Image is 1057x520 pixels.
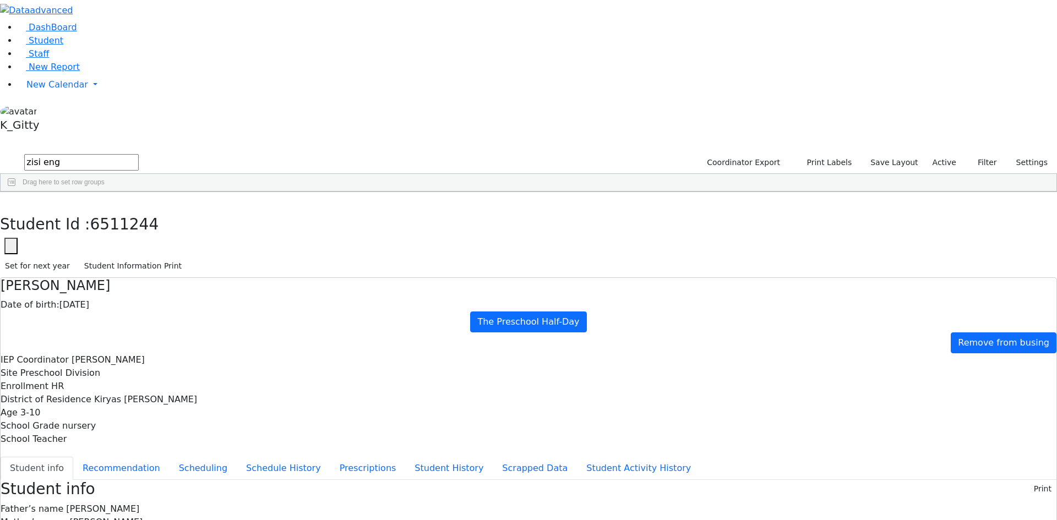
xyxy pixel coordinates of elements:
a: DashBoard [18,22,77,32]
label: District of Residence [1,393,91,406]
span: [PERSON_NAME] [66,503,139,514]
button: Filter [963,154,1002,171]
span: Drag here to set row groups [23,178,105,186]
label: IEP Coordinator [1,353,69,366]
span: [PERSON_NAME] [72,354,145,365]
label: Active [928,154,961,171]
span: Student [29,35,63,46]
span: HR [51,381,64,391]
span: New Calendar [26,79,88,90]
button: Scheduling [170,457,237,480]
span: New Report [29,62,80,72]
button: Student Information Print [79,258,187,275]
button: Student Activity History [577,457,700,480]
a: Student [18,35,63,46]
span: Remove from busing [958,337,1049,348]
label: School Grade [1,419,59,433]
a: Remove from busing [951,332,1056,353]
button: Save Layout [865,154,923,171]
label: Date of birth: [1,298,59,311]
span: 3-10 [20,407,40,418]
button: Schedule History [237,457,330,480]
a: The Preschool Half-Day [470,311,586,332]
label: Site [1,366,18,380]
button: Settings [1002,154,1053,171]
div: [DATE] [1,298,1056,311]
a: New Calendar [18,74,1057,96]
button: Prescriptions [330,457,406,480]
button: Student History [405,457,493,480]
button: Student info [1,457,73,480]
label: Age [1,406,18,419]
h4: [PERSON_NAME] [1,278,1056,294]
button: Coordinator Export [700,154,785,171]
label: Enrollment [1,380,48,393]
span: Kiryas [PERSON_NAME] [94,394,197,404]
h3: Student info [1,480,95,499]
button: Recommendation [73,457,170,480]
span: nursery [62,420,96,431]
span: Preschool Division [20,368,100,378]
button: Print [1029,480,1056,497]
label: School Teacher [1,433,67,446]
button: Print Labels [794,154,857,171]
label: Father’s name [1,502,63,516]
span: DashBoard [29,22,77,32]
button: Scrapped Data [493,457,577,480]
a: Staff [18,48,49,59]
input: Search [24,154,139,171]
a: New Report [18,62,80,72]
span: 6511244 [90,215,159,233]
span: Staff [29,48,49,59]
